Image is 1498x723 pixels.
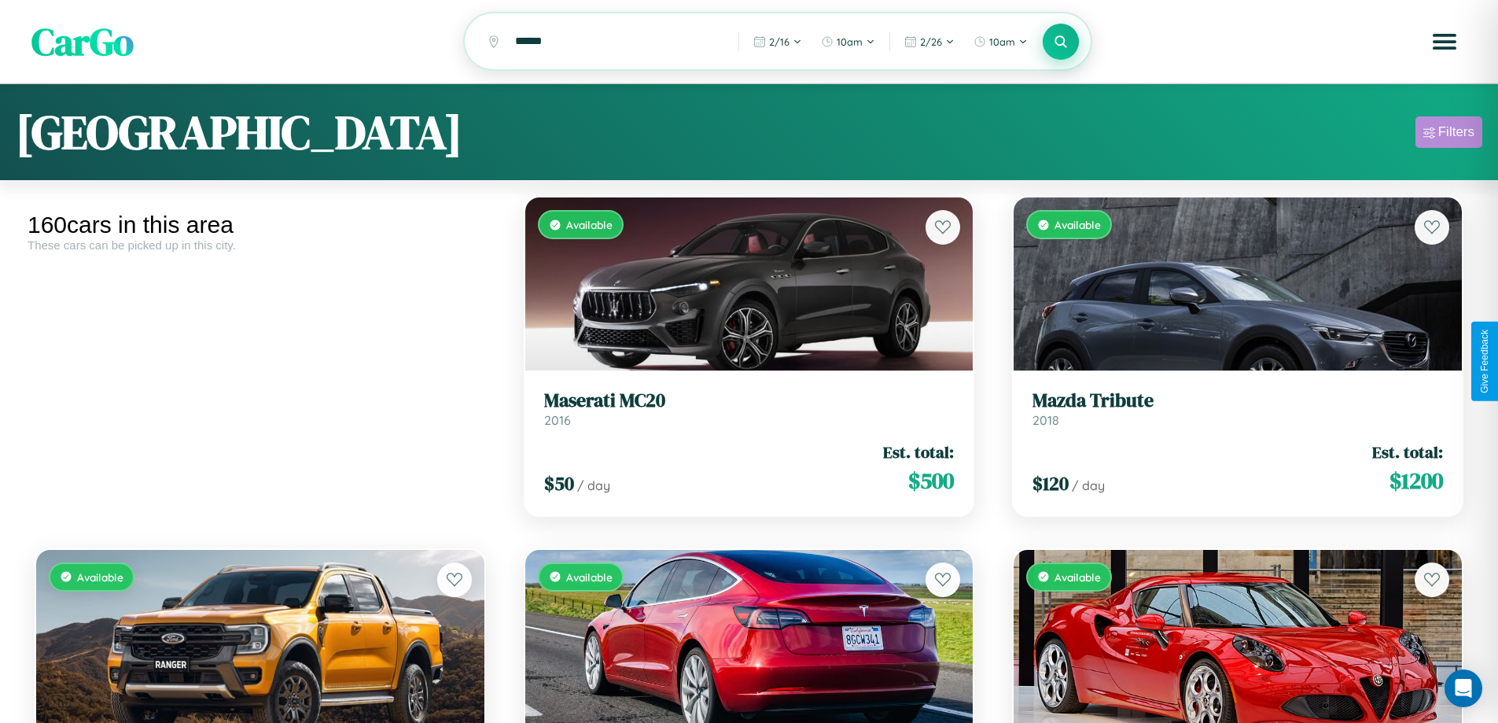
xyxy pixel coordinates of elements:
div: Open Intercom Messenger [1445,670,1482,707]
span: 2 / 26 [920,35,942,48]
h3: Maserati MC20 [544,389,955,412]
span: CarGo [31,16,134,68]
button: Filters [1415,116,1482,148]
span: 2016 [544,412,571,428]
button: 10am [813,29,883,54]
span: $ 120 [1032,470,1069,496]
span: 10am [837,35,863,48]
span: Available [77,570,123,584]
span: Available [566,570,613,584]
h1: [GEOGRAPHIC_DATA] [16,100,462,164]
span: $ 500 [908,465,954,496]
span: Available [1054,218,1101,231]
button: Open menu [1423,20,1467,64]
span: 2 / 16 [769,35,789,48]
span: 2018 [1032,412,1059,428]
button: 2/16 [745,29,810,54]
span: Est. total: [883,441,954,463]
div: 160 cars in this area [28,212,493,238]
span: $ 50 [544,470,574,496]
span: $ 1200 [1389,465,1443,496]
a: Maserati MC202016 [544,389,955,428]
span: Available [566,218,613,231]
div: These cars can be picked up in this city. [28,238,493,252]
button: 2/26 [896,29,962,54]
h3: Mazda Tribute [1032,389,1443,412]
span: / day [577,478,610,493]
div: Filters [1438,124,1474,140]
a: Mazda Tribute2018 [1032,389,1443,428]
span: Available [1054,570,1101,584]
div: Give Feedback [1479,330,1490,393]
span: Est. total: [1372,441,1443,463]
span: 10am [989,35,1015,48]
span: / day [1072,478,1105,493]
button: 10am [966,29,1036,54]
